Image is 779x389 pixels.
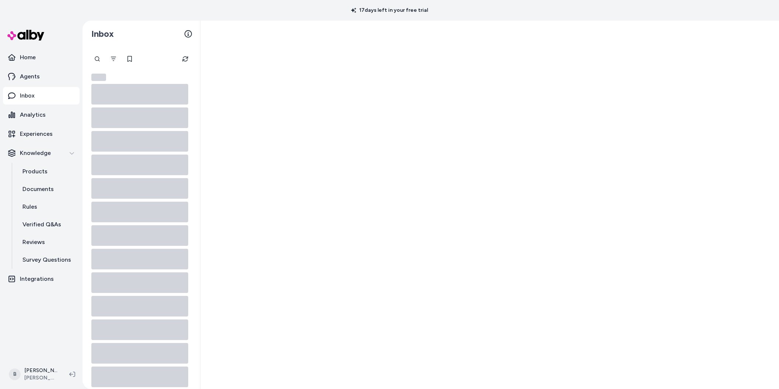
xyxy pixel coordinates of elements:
p: Knowledge [20,149,51,158]
button: Filter [106,52,121,66]
a: Inbox [3,87,80,105]
a: Agents [3,68,80,85]
p: Agents [20,72,40,81]
button: Knowledge [3,144,80,162]
p: Verified Q&As [22,220,61,229]
a: Products [15,163,80,180]
p: Reviews [22,238,45,247]
a: Home [3,49,80,66]
p: Analytics [20,110,46,119]
span: [PERSON_NAME] [24,374,57,382]
p: Experiences [20,130,53,138]
span: B [9,368,21,380]
a: Analytics [3,106,80,124]
p: Products [22,167,48,176]
a: Rules [15,198,80,216]
p: Home [20,53,36,62]
a: Experiences [3,125,80,143]
button: B[PERSON_NAME][PERSON_NAME] [4,363,63,386]
p: 17 days left in your free trial [347,7,432,14]
p: Survey Questions [22,255,71,264]
a: Verified Q&As [15,216,80,233]
h2: Inbox [91,28,114,39]
p: [PERSON_NAME] [24,367,57,374]
p: Rules [22,202,37,211]
a: Documents [15,180,80,198]
p: Inbox [20,91,35,100]
button: Refresh [178,52,193,66]
p: Integrations [20,275,54,283]
a: Survey Questions [15,251,80,269]
p: Documents [22,185,54,194]
img: alby Logo [7,30,44,40]
a: Reviews [15,233,80,251]
a: Integrations [3,270,80,288]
